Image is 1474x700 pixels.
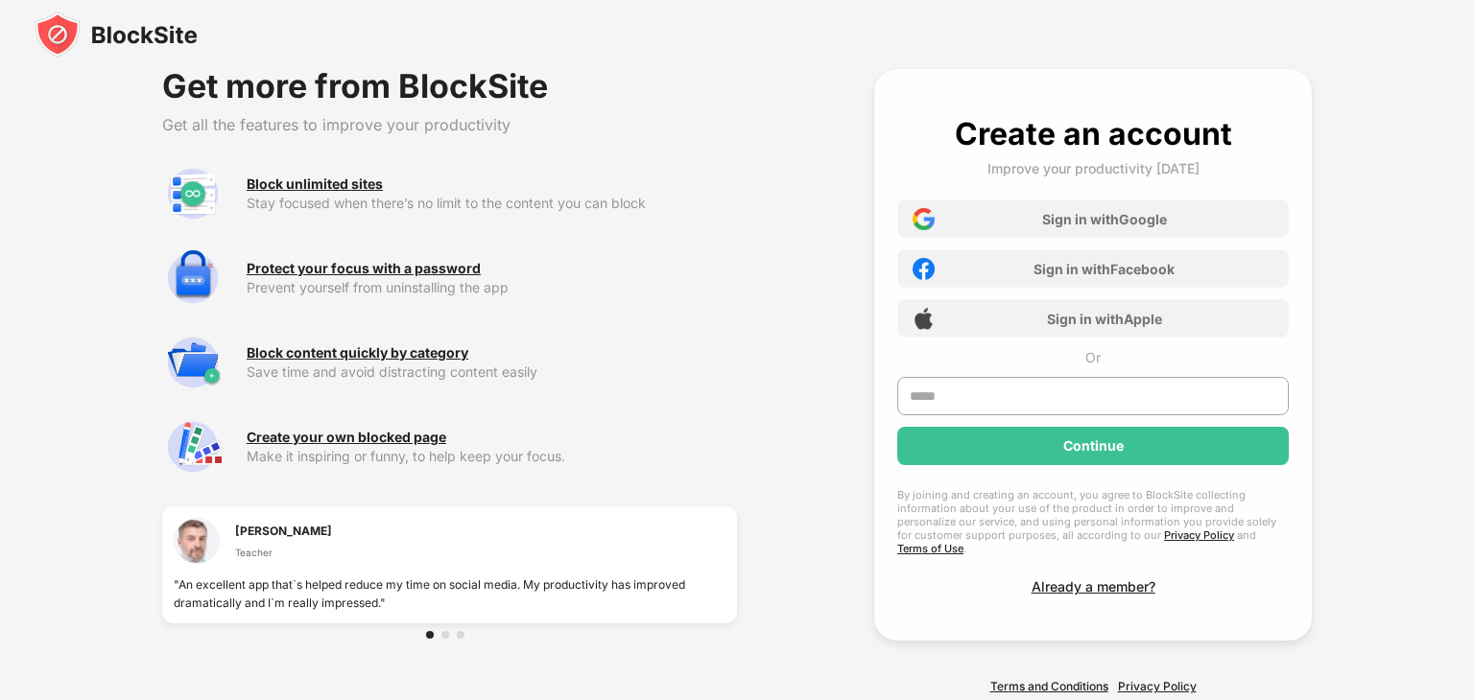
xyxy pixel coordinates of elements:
[162,115,737,134] div: Get all the features to improve your productivity
[162,163,224,224] img: premium-unlimited-blocklist.svg
[1164,528,1234,542] a: Privacy Policy
[1034,261,1175,277] div: Sign in with Facebook
[1085,349,1101,365] div: Or
[1047,311,1162,327] div: Sign in with Apple
[1032,578,1155,595] div: Already a member?
[1118,679,1197,693] a: Privacy Policy
[955,115,1232,152] div: Create an account
[247,196,737,211] div: Stay focused when there’s no limit to the content you can block
[162,247,224,309] img: premium-password-protection.svg
[174,518,220,564] img: testimonial-1.jpg
[162,69,737,104] div: Get more from BlockSite
[247,430,446,445] div: Create your own blocked page
[235,545,332,560] div: Teacher
[247,280,737,295] div: Prevent yourself from uninstalling the app
[235,522,332,540] div: [PERSON_NAME]
[897,488,1289,555] div: By joining and creating an account, you agree to BlockSite collecting information about your use ...
[913,208,935,230] img: google-icon.png
[162,416,224,478] img: premium-customize-block-page.svg
[247,364,737,380] div: Save time and avoid distracting content easily
[990,679,1108,693] a: Terms and Conditions
[987,160,1200,176] div: Improve your productivity [DATE]
[174,575,725,612] div: "An excellent app that`s helped reduce my time on social media. My productivity has improved dram...
[247,345,468,361] div: Block content quickly by category
[247,261,481,276] div: Protect your focus with a password
[247,176,383,192] div: Block unlimited sites
[35,12,198,58] img: blocksite-icon-black.svg
[1042,211,1167,227] div: Sign in with Google
[162,332,224,393] img: premium-category.svg
[1063,438,1124,454] div: Continue
[897,542,963,555] a: Terms of Use
[247,449,737,464] div: Make it inspiring or funny, to help keep your focus.
[913,308,935,330] img: apple-icon.png
[913,258,935,280] img: facebook-icon.png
